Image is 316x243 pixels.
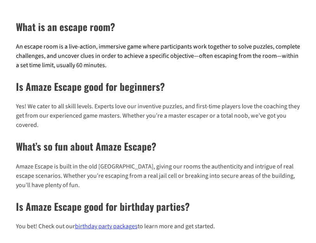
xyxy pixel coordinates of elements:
h2: Is Amaze Escape good for birthday parties? [16,199,300,214]
h2: Is Amaze Escape good for beginners? [16,79,300,94]
a: birthday party packages [75,222,138,231]
h2: What’s so fun about Amaze Escape? [16,139,300,154]
p: Amaze Escape is built in the old [GEOGRAPHIC_DATA], giving our rooms the authenticity and intrigu... [16,162,300,190]
p: An escape room is a live-action, immersive game where participants work together to solve puzzles... [16,42,300,70]
p: Yes! We cater to all skill levels. Experts love our inventive puzzles, and first-time players lov... [16,102,300,130]
h2: What is an escape room? [16,19,300,34]
p: You bet! Check out our to learn more and get started. [16,222,300,231]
